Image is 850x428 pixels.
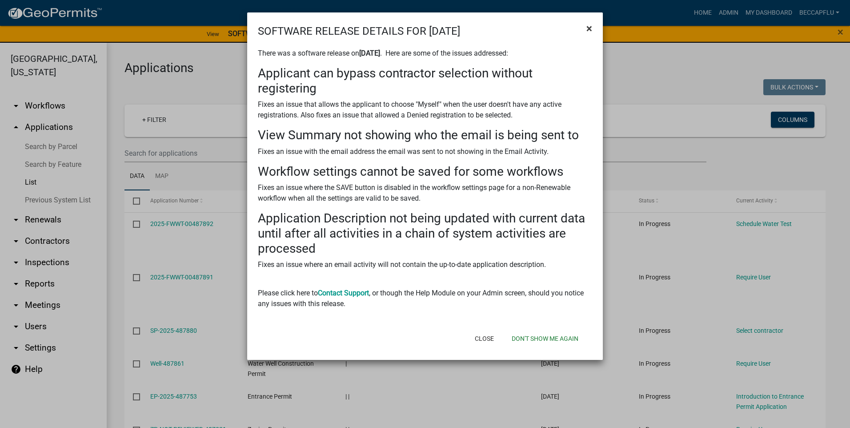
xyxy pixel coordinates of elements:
p: Please click here to , or though the Help Module on your Admin screen, should you notice any issu... [258,288,592,309]
p: There was a software release on . Here are some of the issues addressed: [258,48,592,59]
strong: [DATE] [359,49,380,57]
p: Fixes an issue where an email activity will not contain the up-to-date application description. [258,259,592,281]
button: Close [579,16,599,41]
h3: Application Description not being updated with current data until after all activities in a chain... [258,211,592,256]
p: Fixes an issue where the SAVE button is disabled in the workflow settings page for a non-Renewabl... [258,182,592,204]
p: Fixes an issue with the email address the email was sent to not showing in the Email Activity. [258,146,592,157]
button: Don't show me again [505,331,585,347]
h3: View Summary not showing who the email is being sent to [258,128,592,143]
h3: Applicant can bypass contractor selection without registering [258,66,592,96]
h3: Workflow settings cannot be saved for some workflows [258,164,592,179]
span: × [586,22,592,35]
a: Contact Support [318,289,369,297]
h4: SOFTWARE RELEASE DETAILS FOR [DATE] [258,23,460,39]
p: Fixes an issue that allows the applicant to choose "Myself" when the user doesn't have any active... [258,99,592,121]
button: Close [468,331,501,347]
